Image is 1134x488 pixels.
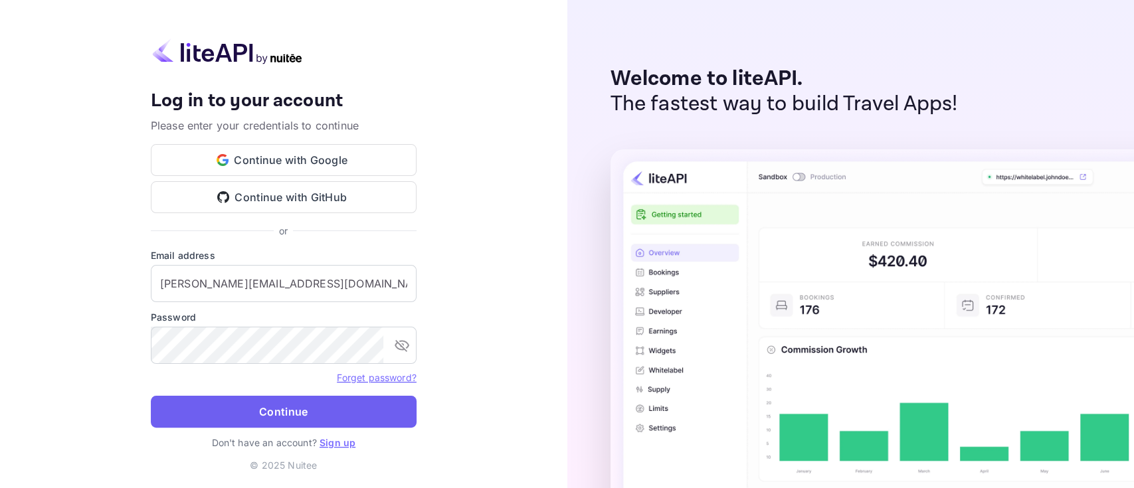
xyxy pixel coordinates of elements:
button: Continue [151,396,417,428]
a: Sign up [320,437,355,448]
button: toggle password visibility [389,332,415,359]
p: Don't have an account? [151,436,417,449]
button: Continue with GitHub [151,181,417,213]
p: The fastest way to build Travel Apps! [611,92,958,117]
button: Continue with Google [151,144,417,176]
input: Enter your email address [151,265,417,302]
a: Forget password? [337,370,416,384]
label: Email address [151,248,417,262]
a: Forget password? [337,372,416,383]
label: Password [151,310,417,324]
h4: Log in to your account [151,90,417,113]
p: © 2025 Nuitee [250,458,317,472]
p: or [279,224,288,238]
p: Welcome to liteAPI. [611,66,958,92]
img: liteapi [151,39,304,64]
p: Please enter your credentials to continue [151,118,417,133]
